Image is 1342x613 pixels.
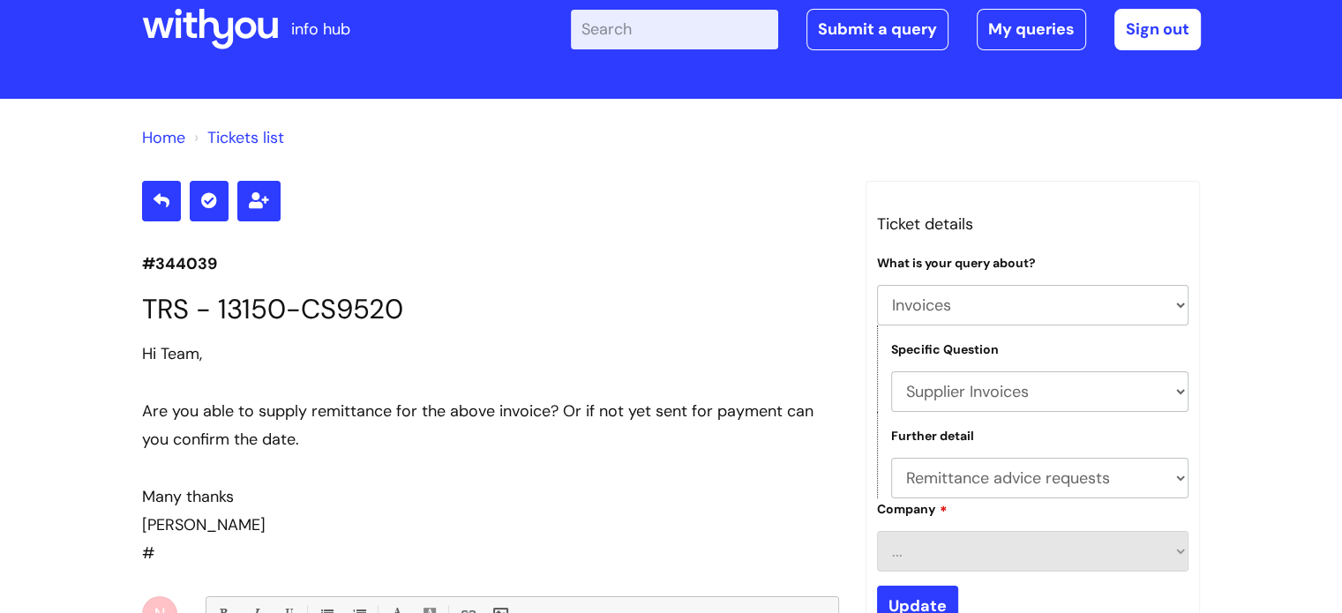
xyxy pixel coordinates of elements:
[877,256,1036,271] label: What is your query about?
[571,10,778,49] input: Search
[142,340,839,568] div: #
[190,123,284,152] li: Tickets list
[142,293,839,325] h1: TRS - 13150-CS9520
[142,482,839,511] div: Many thanks
[877,210,1189,238] h3: Ticket details
[142,511,839,539] div: [PERSON_NAME]
[806,9,948,49] a: Submit a query
[891,342,999,357] label: Specific Question
[207,127,284,148] a: Tickets list
[977,9,1086,49] a: My queries
[142,250,839,278] p: #344039
[877,499,948,517] label: Company
[142,340,839,368] div: Hi Team,
[1114,9,1201,49] a: Sign out
[571,9,1201,49] div: | -
[142,397,839,454] div: Are you able to supply remittance for the above invoice? Or if not yet sent for payment can you c...
[142,123,185,152] li: Solution home
[291,15,350,43] p: info hub
[142,127,185,148] a: Home
[891,429,974,444] label: Further detail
